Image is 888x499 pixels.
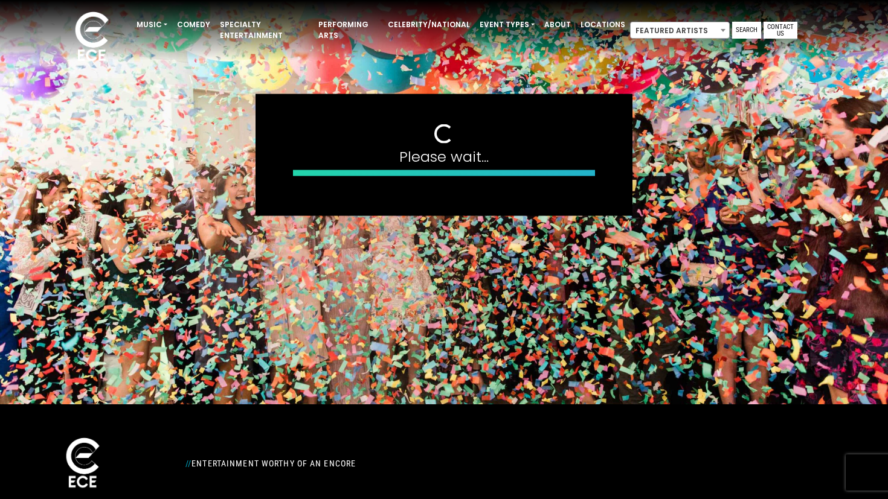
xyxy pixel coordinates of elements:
[539,14,576,35] a: About
[631,22,729,39] span: Featured Artists
[475,14,539,35] a: Event Types
[132,14,172,35] a: Music
[732,22,761,39] a: Search
[383,14,475,35] a: Celebrity/National
[215,14,314,46] a: Specialty Entertainment
[62,8,122,67] img: ece_new_logo_whitev2-1.png
[185,459,191,468] span: //
[314,14,383,46] a: Performing Arts
[764,22,797,39] a: Contact Us
[576,14,630,35] a: Locations
[53,434,113,493] img: ece_new_logo_whitev2-1.png
[293,148,595,165] h4: Please wait...
[178,454,577,473] div: Entertainment Worthy of an Encore
[172,14,215,35] a: Comedy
